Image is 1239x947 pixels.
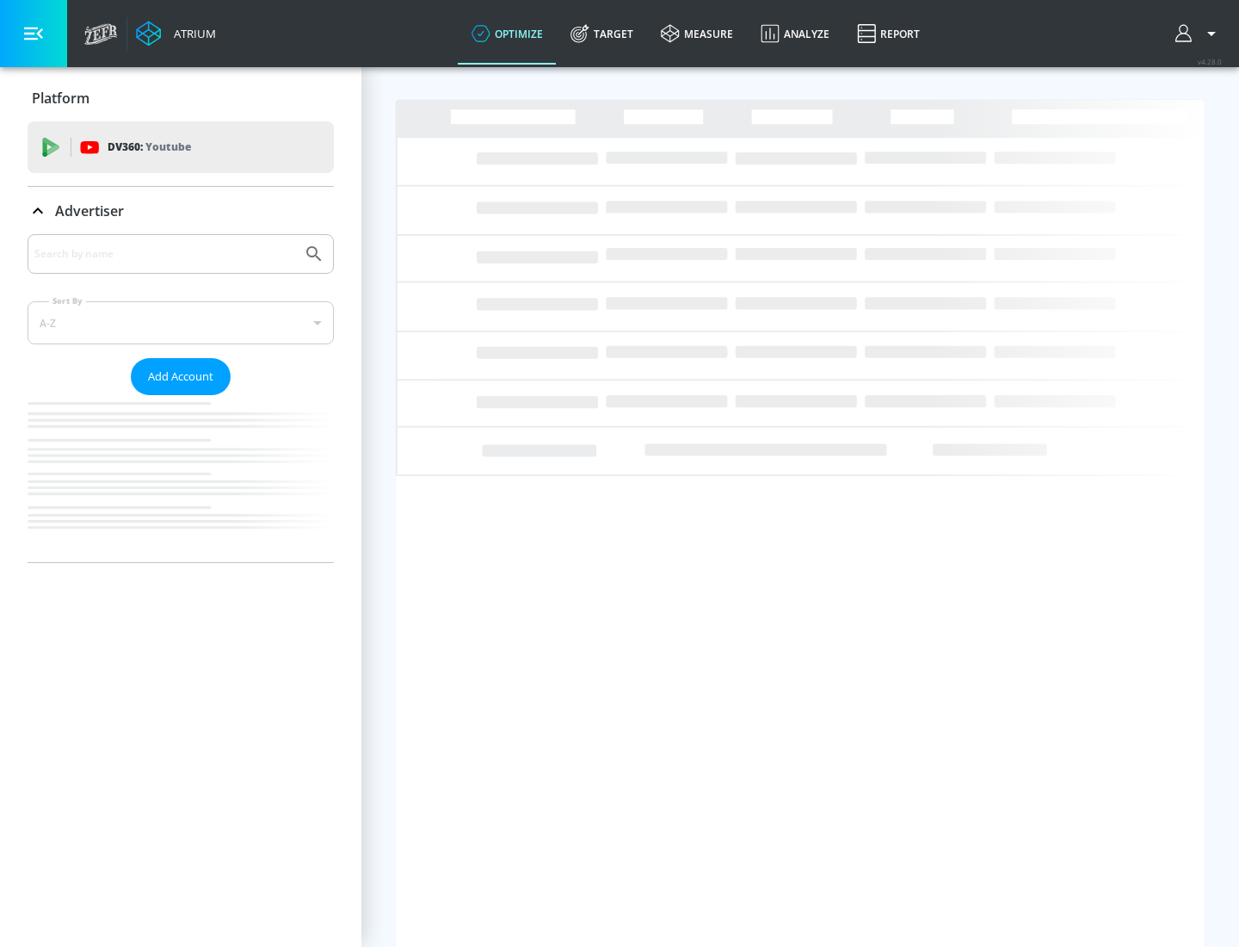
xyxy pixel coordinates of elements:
[145,138,191,156] p: Youtube
[647,3,747,65] a: measure
[28,187,334,235] div: Advertiser
[136,21,216,46] a: Atrium
[167,26,216,41] div: Atrium
[32,89,89,108] p: Platform
[747,3,843,65] a: Analyze
[55,201,124,220] p: Advertiser
[28,121,334,173] div: DV360: Youtube
[843,3,934,65] a: Report
[148,367,213,387] span: Add Account
[28,74,334,122] div: Platform
[28,395,334,562] nav: list of Advertiser
[34,243,295,265] input: Search by name
[557,3,647,65] a: Target
[49,295,86,306] label: Sort By
[108,138,191,157] p: DV360:
[28,301,334,344] div: A-Z
[131,358,231,395] button: Add Account
[28,234,334,562] div: Advertiser
[458,3,557,65] a: optimize
[1198,57,1222,66] span: v 4.28.0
